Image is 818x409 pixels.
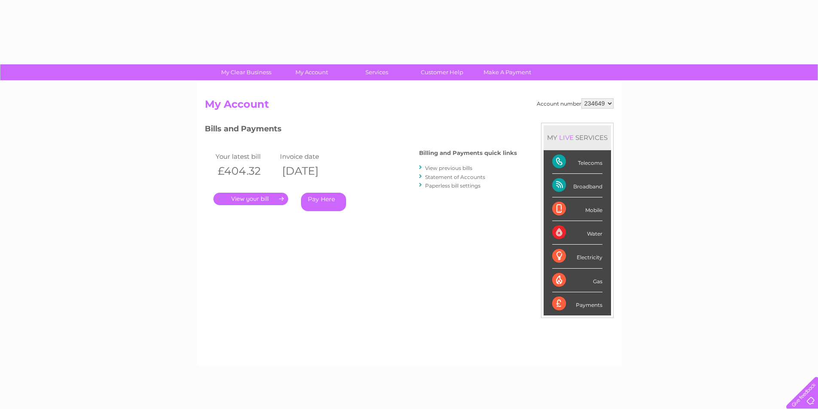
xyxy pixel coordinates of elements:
a: . [213,193,288,205]
h4: Billing and Payments quick links [419,150,517,156]
h3: Bills and Payments [205,123,517,138]
td: Invoice date [278,151,342,162]
a: Customer Help [407,64,477,80]
div: Payments [552,292,602,315]
a: View previous bills [425,165,472,171]
div: Gas [552,269,602,292]
div: Electricity [552,245,602,268]
div: LIVE [557,133,575,142]
a: My Account [276,64,347,80]
th: [DATE] [278,162,342,180]
div: Broadband [552,174,602,197]
a: Services [341,64,412,80]
th: £404.32 [213,162,278,180]
a: Make A Payment [472,64,543,80]
div: MY SERVICES [544,125,611,150]
td: Your latest bill [213,151,278,162]
a: Pay Here [301,193,346,211]
a: Statement of Accounts [425,174,485,180]
a: Paperless bill settings [425,182,480,189]
div: Mobile [552,197,602,221]
div: Account number [537,98,614,109]
h2: My Account [205,98,614,115]
div: Water [552,221,602,245]
div: Telecoms [552,150,602,174]
a: My Clear Business [211,64,282,80]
